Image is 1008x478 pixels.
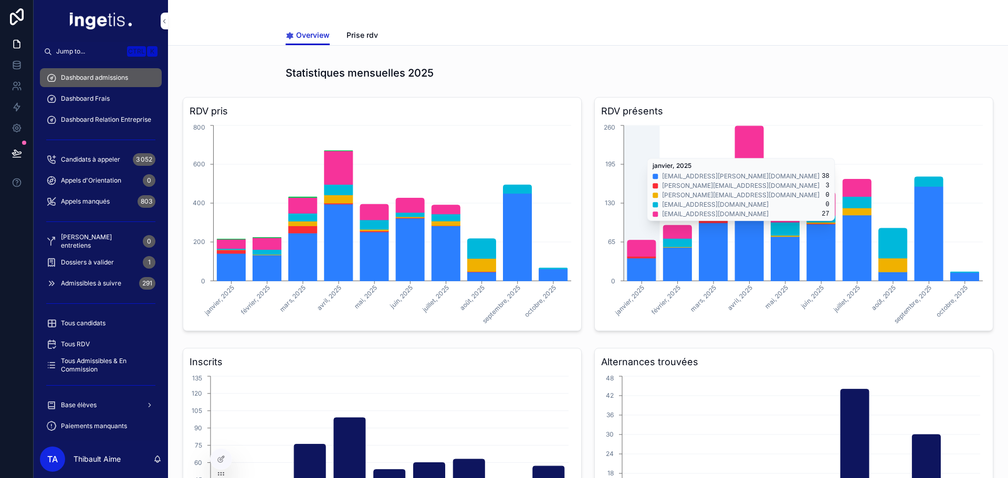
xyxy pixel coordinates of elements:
a: Appels manqués803 [40,192,162,211]
div: scrollable content [34,61,168,440]
tspan: 800 [193,123,205,131]
span: Tous Admissibles & En Commission [61,357,151,374]
tspan: 90 [194,424,202,432]
h3: RDV présents [601,104,986,119]
tspan: août, 2025 [869,284,897,312]
a: Dossiers à valider1 [40,253,162,272]
a: Candidats à appeler3 052 [40,150,162,169]
tspan: janvier, 2025 [203,284,236,317]
span: Ctrl [127,46,146,57]
tspan: juillet, 2025 [832,284,862,314]
tspan: 200 [193,238,205,246]
span: Prise rdv [346,30,378,40]
tspan: 130 [605,199,615,207]
span: Candidats à appeler [61,155,120,164]
h3: Alternances trouvées [601,355,986,369]
tspan: octobre, 2025 [523,284,558,318]
tspan: 18 [607,469,614,477]
span: Base élèves [61,401,97,409]
tspan: 65 [608,238,615,246]
img: App logo [70,13,132,29]
div: 3 052 [133,153,155,166]
tspan: 120 [192,389,202,397]
a: Dashboard Frais [40,89,162,108]
span: Dossiers à valider [61,258,114,267]
h3: RDV pris [190,104,575,119]
span: Jump to... [56,47,123,56]
div: chart [190,123,575,324]
h1: Statistiques mensuelles 2025 [286,66,434,80]
p: Thibault Aime [73,454,121,464]
tspan: février, 2025 [239,284,271,316]
tspan: 105 [192,407,202,415]
a: Tous candidats [40,314,162,333]
tspan: mars, 2025 [688,284,718,313]
div: chart [601,123,986,324]
tspan: 600 [193,160,205,168]
tspan: 195 [605,160,615,168]
button: Jump to...CtrlK [40,42,162,61]
span: TA [47,453,58,465]
tspan: 135 [192,374,202,382]
a: Paiements manquants [40,417,162,435]
div: 803 [138,195,155,208]
a: Tous RDV [40,335,162,354]
tspan: 400 [193,199,205,207]
tspan: février, 2025 [649,284,682,316]
tspan: avril, 2025 [315,284,343,312]
tspan: mars, 2025 [278,284,307,313]
span: Overview [296,30,330,40]
tspan: 260 [604,123,615,131]
a: Overview [286,26,330,46]
tspan: janvier, 2025 [613,284,646,317]
a: Admissibles à suivre291 [40,274,162,293]
div: 291 [139,277,155,290]
tspan: 0 [611,277,615,285]
tspan: 60 [194,459,202,466]
tspan: 36 [606,411,614,419]
a: Tous Admissibles & En Commission [40,356,162,375]
tspan: mai, 2025 [763,284,790,310]
tspan: 0 [201,277,205,285]
tspan: octobre, 2025 [934,284,969,318]
tspan: 75 [195,441,202,449]
a: Prise rdv [346,26,378,47]
tspan: août, 2025 [458,284,486,312]
tspan: 42 [606,391,614,399]
tspan: septembre, 2025 [892,284,933,325]
span: Appels manqués [61,197,110,206]
h3: Inscrits [190,355,575,369]
tspan: 30 [606,430,614,438]
tspan: juin, 2025 [799,284,825,310]
span: Paiements manquants [61,422,127,430]
span: Dashboard Relation Entreprise [61,115,151,124]
span: Dashboard admissions [61,73,128,82]
a: Dashboard Relation Entreprise [40,110,162,129]
a: [PERSON_NAME] entretiens0 [40,232,162,251]
span: K [148,47,156,56]
tspan: mai, 2025 [352,284,379,310]
tspan: avril, 2025 [726,284,754,312]
a: Base élèves [40,396,162,415]
span: [PERSON_NAME] entretiens [61,233,139,250]
div: 0 [143,174,155,187]
tspan: juillet, 2025 [420,284,450,314]
span: Appels d'Orientation [61,176,121,185]
a: Dashboard admissions [40,68,162,87]
div: 1 [143,256,155,269]
span: Dashboard Frais [61,94,110,103]
tspan: 24 [606,450,614,458]
tspan: septembre, 2025 [480,284,521,325]
tspan: juin, 2025 [388,284,414,310]
span: Admissibles à suivre [61,279,121,288]
span: Tous candidats [61,319,106,327]
div: 0 [143,235,155,248]
tspan: 48 [606,374,614,382]
span: Tous RDV [61,340,90,348]
a: Appels d'Orientation0 [40,171,162,190]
